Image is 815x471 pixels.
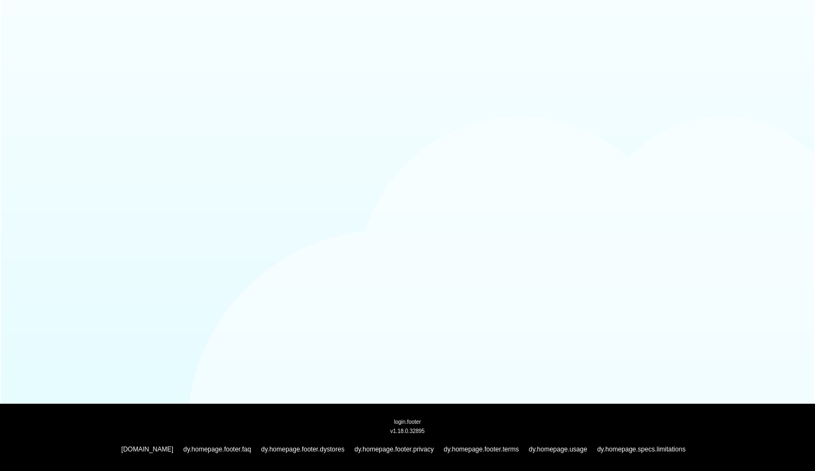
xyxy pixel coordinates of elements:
[597,445,685,453] a: dy.homepage.specs.limitations
[261,445,345,453] a: dy.homepage.footer.dystores
[394,418,421,425] span: login.footer
[390,428,424,434] span: v1.18.0.32895
[529,445,587,453] a: dy.homepage.usage
[121,445,173,453] a: [DOMAIN_NAME]
[354,445,434,453] a: dy.homepage.footer.privacy
[183,445,251,453] a: dy.homepage.footer.faq
[444,445,519,453] a: dy.homepage.footer.terms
